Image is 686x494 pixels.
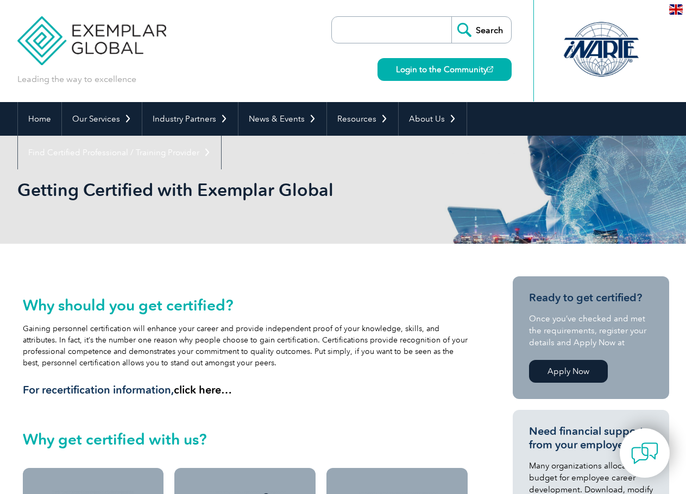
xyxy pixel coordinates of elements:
[23,296,468,314] h2: Why should you get certified?
[23,383,468,397] h3: For recertification information,
[62,102,142,136] a: Our Services
[529,291,653,305] h3: Ready to get certified?
[17,73,136,85] p: Leading the way to excellence
[631,440,658,467] img: contact-chat.png
[451,17,511,43] input: Search
[529,360,608,383] a: Apply Now
[529,313,653,349] p: Once you’ve checked and met the requirements, register your details and Apply Now at
[238,102,326,136] a: News & Events
[174,383,232,396] a: click here…
[23,296,468,397] div: Gaining personnel certification will enhance your career and provide independent proof of your kn...
[487,66,493,72] img: open_square.png
[377,58,512,81] a: Login to the Community
[399,102,467,136] a: About Us
[18,102,61,136] a: Home
[529,425,653,452] h3: Need financial support from your employer?
[17,179,435,200] h1: Getting Certified with Exemplar Global
[327,102,398,136] a: Resources
[18,136,221,169] a: Find Certified Professional / Training Provider
[669,4,683,15] img: en
[23,430,468,448] h2: Why get certified with us?
[142,102,238,136] a: Industry Partners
